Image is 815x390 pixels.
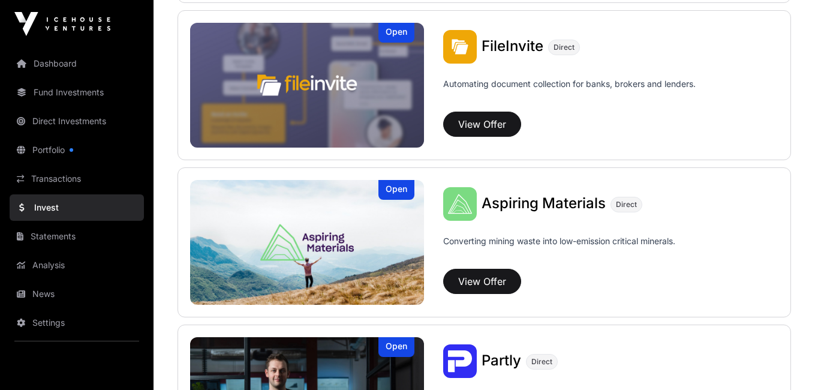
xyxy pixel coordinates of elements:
[443,78,696,107] p: Automating document collection for banks, brokers and lenders.
[10,252,144,278] a: Analysis
[190,180,424,305] img: Aspiring Materials
[554,43,575,52] span: Direct
[10,310,144,336] a: Settings
[531,357,552,367] span: Direct
[482,196,606,212] a: Aspiring Materials
[443,269,521,294] button: View Offer
[443,344,477,378] img: Partly
[190,23,424,148] a: FileInviteOpen
[10,50,144,77] a: Dashboard
[482,194,606,212] span: Aspiring Materials
[378,23,414,43] div: Open
[482,352,521,369] span: Partly
[378,180,414,200] div: Open
[443,187,477,221] img: Aspiring Materials
[443,112,521,137] button: View Offer
[190,180,424,305] a: Aspiring MaterialsOpen
[482,37,543,55] span: FileInvite
[10,281,144,307] a: News
[443,30,477,64] img: FileInvite
[755,332,815,390] iframe: Chat Widget
[443,235,675,264] p: Converting mining waste into low-emission critical minerals.
[10,194,144,221] a: Invest
[10,108,144,134] a: Direct Investments
[616,200,637,209] span: Direct
[190,23,424,148] img: FileInvite
[378,337,414,357] div: Open
[10,166,144,192] a: Transactions
[10,223,144,250] a: Statements
[482,353,521,369] a: Partly
[10,137,144,163] a: Portfolio
[14,12,110,36] img: Icehouse Ventures Logo
[10,79,144,106] a: Fund Investments
[482,39,543,55] a: FileInvite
